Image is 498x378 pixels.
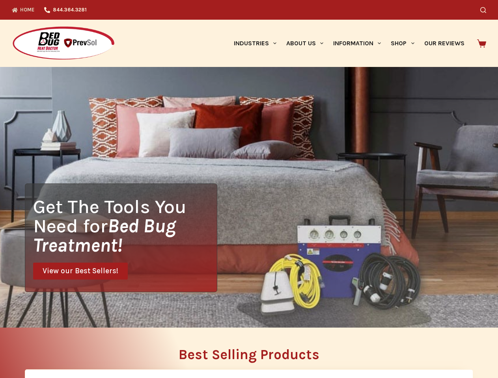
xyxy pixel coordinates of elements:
a: Industries [229,20,281,67]
nav: Primary [229,20,469,67]
img: Prevsol/Bed Bug Heat Doctor [12,26,115,61]
h1: Get The Tools You Need for [33,197,217,255]
span: View our Best Sellers! [43,267,118,275]
a: About Us [281,20,328,67]
a: Shop [386,20,419,67]
h2: Best Selling Products [25,348,473,361]
a: View our Best Sellers! [33,263,128,280]
a: Our Reviews [419,20,469,67]
i: Bed Bug Treatment! [33,215,176,256]
button: Search [480,7,486,13]
a: Information [328,20,386,67]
